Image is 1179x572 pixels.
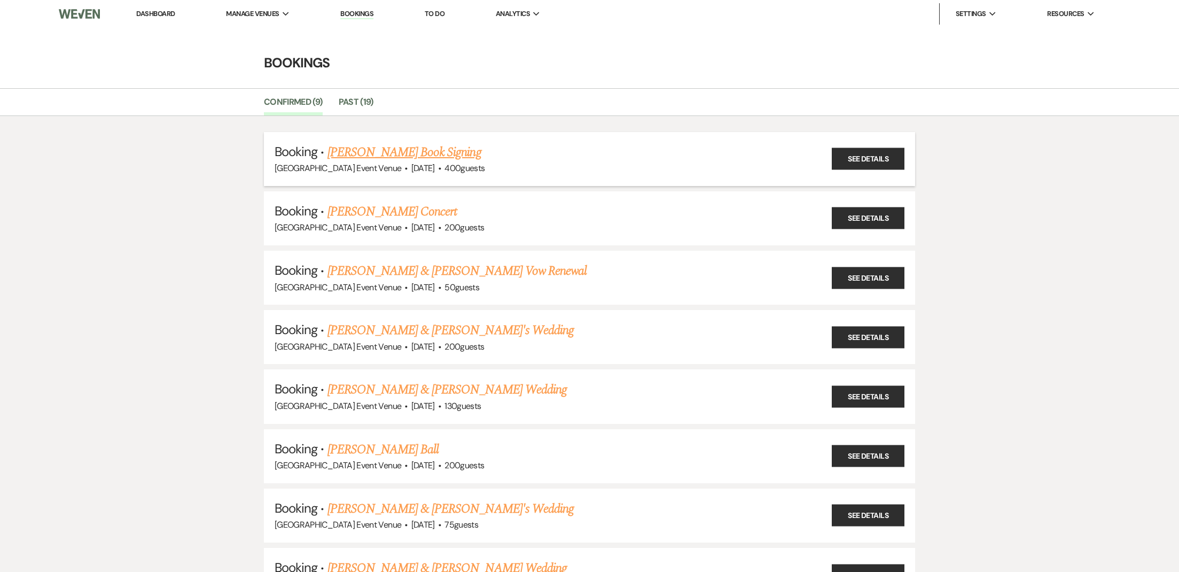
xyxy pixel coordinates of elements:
span: Resources [1047,9,1084,19]
span: [DATE] [411,282,435,293]
span: [DATE] [411,222,435,233]
span: Booking [275,500,317,516]
a: See Details [832,445,904,467]
span: Analytics [496,9,530,19]
a: Confirmed (9) [264,95,323,115]
a: See Details [832,148,904,170]
a: See Details [832,505,904,527]
a: See Details [832,326,904,348]
span: 200 guests [444,222,484,233]
span: 200 guests [444,460,484,471]
span: [DATE] [411,341,435,352]
a: Dashboard [136,9,175,18]
span: [DATE] [411,460,435,471]
span: Booking [275,440,317,457]
span: [DATE] [411,519,435,530]
span: [GEOGRAPHIC_DATA] Event Venue [275,222,401,233]
h4: Bookings [205,53,974,72]
span: 75 guests [444,519,478,530]
span: Manage Venues [226,9,279,19]
a: Bookings [340,9,373,19]
a: See Details [832,385,904,407]
img: Weven Logo [59,3,100,25]
span: [GEOGRAPHIC_DATA] Event Venue [275,163,401,174]
span: Booking [275,262,317,279]
a: [PERSON_NAME] Concert [327,202,457,221]
span: Booking [275,203,317,219]
a: [PERSON_NAME] & [PERSON_NAME] Wedding [327,380,567,399]
a: [PERSON_NAME] & [PERSON_NAME]'s Wedding [327,321,574,340]
span: [GEOGRAPHIC_DATA] Event Venue [275,519,401,530]
span: 200 guests [444,341,484,352]
span: [GEOGRAPHIC_DATA] Event Venue [275,282,401,293]
span: [DATE] [411,400,435,412]
span: 50 guests [444,282,479,293]
a: See Details [832,267,904,289]
a: [PERSON_NAME] Book Signing [327,143,481,162]
span: 130 guests [444,400,481,412]
a: To Do [425,9,444,18]
a: Past (19) [339,95,373,115]
span: Settings [956,9,986,19]
span: 400 guests [444,163,485,174]
span: [GEOGRAPHIC_DATA] Event Venue [275,460,401,471]
span: [GEOGRAPHIC_DATA] Event Venue [275,400,401,412]
a: [PERSON_NAME] Ball [327,440,439,459]
a: [PERSON_NAME] & [PERSON_NAME] Vow Renewal [327,261,587,281]
span: [GEOGRAPHIC_DATA] Event Venue [275,341,401,352]
span: Booking [275,381,317,397]
span: [DATE] [411,163,435,174]
a: [PERSON_NAME] & [PERSON_NAME]'s Wedding [327,499,574,519]
span: Booking [275,143,317,160]
a: See Details [832,207,904,229]
span: Booking [275,321,317,338]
